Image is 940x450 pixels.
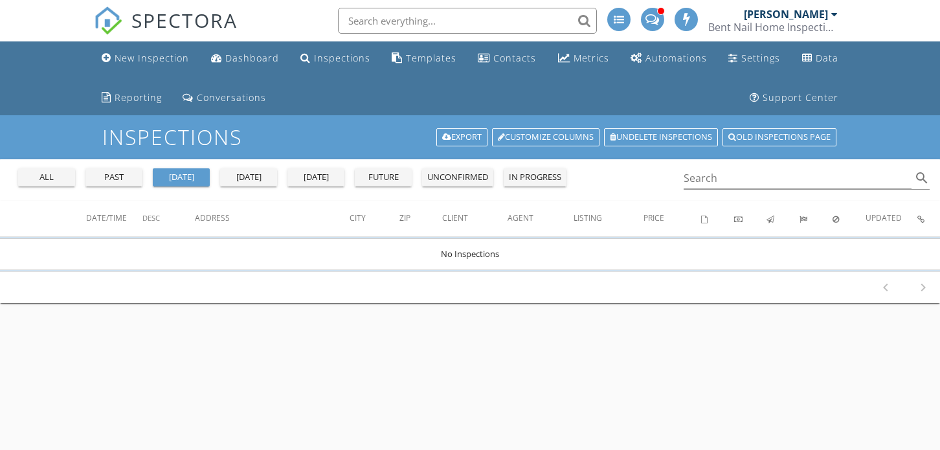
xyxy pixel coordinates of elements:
[225,52,279,64] div: Dashboard
[115,91,162,104] div: Reporting
[625,47,712,71] a: Automations (Advanced)
[493,52,536,64] div: Contacts
[115,52,189,64] div: New Inspection
[102,126,838,148] h1: Inspections
[85,168,142,186] button: past
[287,168,344,186] button: [DATE]
[708,21,838,34] div: Bent Nail Home Inspection Services
[508,201,574,237] th: Agent: Not sorted.
[195,212,230,223] span: Address
[574,201,643,237] th: Listing: Not sorted.
[399,201,442,237] th: Zip: Not sorted.
[360,171,407,184] div: future
[422,168,493,186] button: unconfirmed
[18,168,75,186] button: all
[314,52,370,64] div: Inspections
[197,91,266,104] div: Conversations
[492,128,599,146] a: Customize Columns
[355,168,412,186] button: future
[508,212,533,223] span: Agent
[153,168,210,186] button: [DATE]
[767,201,800,237] th: Published: Not sorted.
[195,201,349,237] th: Address: Not sorted.
[142,213,160,223] span: Desc
[744,8,828,21] div: [PERSON_NAME]
[399,212,410,223] span: Zip
[866,212,902,223] span: Updated
[574,212,602,223] span: Listing
[86,212,127,223] span: Date/Time
[914,170,930,186] i: search
[509,171,561,184] div: in progress
[96,86,167,110] a: Reporting
[553,47,614,71] a: Metrics
[866,201,917,237] th: Updated: Not sorted.
[643,212,664,223] span: Price
[833,201,866,237] th: Canceled: Not sorted.
[23,171,70,184] div: all
[406,52,456,64] div: Templates
[504,168,566,186] button: in progress
[350,201,400,237] th: City: Not sorted.
[142,201,195,237] th: Desc: Not sorted.
[350,212,366,223] span: City
[741,52,780,64] div: Settings
[734,201,767,237] th: Paid: Not sorted.
[645,52,707,64] div: Automations
[684,168,912,189] input: Search
[473,47,541,71] a: Contacts
[643,201,701,237] th: Price: Not sorted.
[763,91,838,104] div: Support Center
[442,201,508,237] th: Client: Not sorted.
[91,171,137,184] div: past
[436,128,487,146] a: Export
[917,201,940,237] th: Inspection Details: Not sorted.
[701,201,734,237] th: Agreements signed: Not sorted.
[206,47,284,71] a: Dashboard
[131,6,238,34] span: SPECTORA
[94,17,238,45] a: SPECTORA
[744,86,844,110] a: Support Center
[225,171,272,184] div: [DATE]
[797,47,844,71] a: Data
[86,201,142,237] th: Date/Time: Not sorted.
[800,201,833,237] th: Submitted: Not sorted.
[386,47,462,71] a: Templates
[427,171,488,184] div: unconfirmed
[177,86,271,110] a: Conversations
[722,128,836,146] a: Old inspections page
[816,52,838,64] div: Data
[574,52,609,64] div: Metrics
[604,128,718,146] a: Undelete inspections
[96,47,194,71] a: New Inspection
[158,171,205,184] div: [DATE]
[295,47,375,71] a: Inspections
[293,171,339,184] div: [DATE]
[338,8,597,34] input: Search everything...
[220,168,277,186] button: [DATE]
[94,6,122,35] img: The Best Home Inspection Software - Spectora
[442,212,468,223] span: Client
[723,47,785,71] a: Settings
